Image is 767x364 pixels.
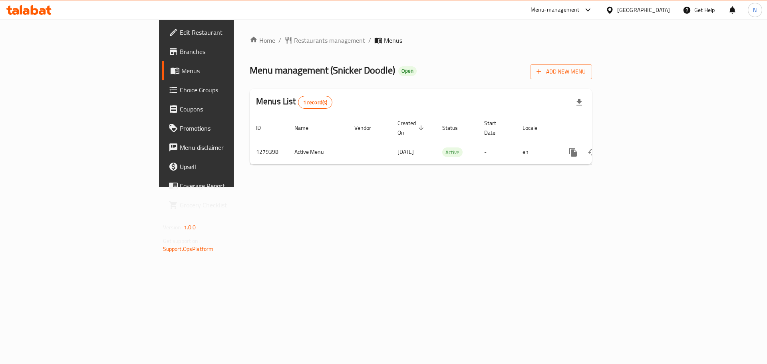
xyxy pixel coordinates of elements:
[484,118,507,137] span: Start Date
[163,222,183,233] span: Version:
[162,157,287,176] a: Upsell
[256,95,332,109] h2: Menus List
[162,80,287,99] a: Choice Groups
[250,61,395,79] span: Menu management ( Snicker Doodle )
[162,138,287,157] a: Menu disclaimer
[163,244,214,254] a: Support.OpsPlatform
[162,99,287,119] a: Coupons
[162,23,287,42] a: Edit Restaurant
[398,68,417,74] span: Open
[442,148,463,157] span: Active
[557,116,647,140] th: Actions
[180,123,281,133] span: Promotions
[162,61,287,80] a: Menus
[163,236,200,246] span: Get support on:
[570,93,589,112] div: Export file
[256,123,271,133] span: ID
[530,64,592,79] button: Add New Menu
[354,123,382,133] span: Vendor
[180,200,281,210] span: Grocery Checklist
[564,143,583,162] button: more
[250,116,647,165] table: enhanced table
[180,28,281,37] span: Edit Restaurant
[180,47,281,56] span: Branches
[442,123,468,133] span: Status
[537,67,586,77] span: Add New Menu
[162,119,287,138] a: Promotions
[753,6,757,14] span: N
[531,5,580,15] div: Menu-management
[442,147,463,157] div: Active
[298,96,333,109] div: Total records count
[162,195,287,215] a: Grocery Checklist
[180,143,281,152] span: Menu disclaimer
[583,143,602,162] button: Change Status
[181,66,281,76] span: Menus
[397,147,414,157] span: [DATE]
[523,123,548,133] span: Locale
[617,6,670,14] div: [GEOGRAPHIC_DATA]
[180,85,281,95] span: Choice Groups
[298,99,332,106] span: 1 record(s)
[180,104,281,114] span: Coupons
[162,42,287,61] a: Branches
[294,123,319,133] span: Name
[250,36,592,45] nav: breadcrumb
[516,140,557,164] td: en
[162,176,287,195] a: Coverage Report
[397,118,426,137] span: Created On
[288,140,348,164] td: Active Menu
[180,162,281,171] span: Upsell
[294,36,365,45] span: Restaurants management
[180,181,281,191] span: Coverage Report
[284,36,365,45] a: Restaurants management
[478,140,516,164] td: -
[368,36,371,45] li: /
[384,36,402,45] span: Menus
[184,222,196,233] span: 1.0.0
